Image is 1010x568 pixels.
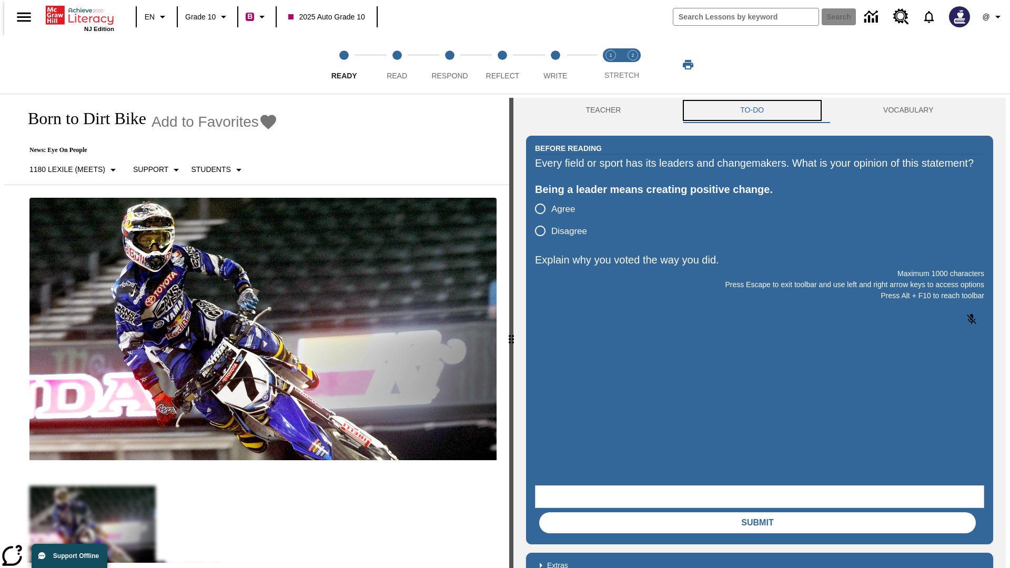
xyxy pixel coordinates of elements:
h1: Born to Dirt Bike [17,109,146,128]
button: Write step 5 of 5 [525,36,586,94]
div: Every field or sport has its leaders and changemakers. What is your opinion of this statement? [535,155,984,171]
button: VOCABULARY [824,98,993,123]
span: STRETCH [604,71,639,79]
text: 2 [631,53,634,58]
span: Read [387,72,407,80]
div: activity [513,98,1006,568]
span: Write [543,72,567,80]
span: Disagree [551,225,587,238]
button: Open side menu [8,2,39,33]
button: Stretch Read step 1 of 2 [595,36,626,94]
span: Reflect [486,72,520,80]
button: TO-DO [681,98,824,123]
img: Avatar [949,6,970,27]
div: Home [46,4,114,32]
p: Press Alt + F10 to reach toolbar [535,290,984,301]
button: Select a new avatar [943,3,976,31]
span: NJ Edition [84,26,114,32]
button: Profile/Settings [976,7,1010,26]
p: Students [191,164,230,175]
span: Add to Favorites [151,114,259,130]
button: Click to activate and allow voice recognition [959,307,984,332]
h2: Before Reading [535,143,602,154]
div: Being a leader means creating positive change. [535,181,984,198]
button: Stretch Respond step 2 of 2 [618,36,648,94]
p: Explain why you voted the way you did. [535,251,984,268]
button: Submit [539,512,976,533]
button: Print [671,55,705,74]
button: Read step 2 of 5 [366,36,427,94]
span: EN [145,12,155,23]
p: Press Escape to exit toolbar and use left and right arrow keys to access options [535,279,984,290]
button: Add to Favorites - Born to Dirt Bike [151,113,278,131]
div: Press Enter or Spacebar and then press right and left arrow keys to move the slider [509,98,513,568]
button: Support Offline [32,544,107,568]
div: poll [535,198,595,242]
span: @ [982,12,989,23]
a: Notifications [915,3,943,31]
span: Respond [431,72,468,80]
span: B [247,10,252,23]
button: Select Student [187,160,249,179]
button: Select Lexile, 1180 Lexile (Meets) [25,160,124,179]
button: Grade: Grade 10, Select a grade [181,7,234,26]
button: Boost Class color is violet red. Change class color [241,7,272,26]
span: 2025 Auto Grade 10 [288,12,365,23]
p: Support [133,164,168,175]
p: Maximum 1000 characters [535,268,984,279]
button: Teacher [526,98,681,123]
text: 1 [609,53,612,58]
span: Agree [551,202,575,216]
body: Explain why you voted the way you did. Maximum 1000 characters Press Alt + F10 to reach toolbar P... [4,8,154,18]
a: Resource Center, Will open in new tab [887,3,915,31]
input: search field [673,8,819,25]
p: 1180 Lexile (Meets) [29,164,105,175]
button: Respond step 3 of 5 [419,36,480,94]
div: Instructional Panel Tabs [526,98,993,123]
a: Data Center [858,3,887,32]
p: News: Eye On People [17,146,278,154]
span: Ready [331,72,357,80]
span: Grade 10 [185,12,216,23]
button: Scaffolds, Support [129,160,187,179]
button: Language: EN, Select a language [140,7,174,26]
button: Ready step 1 of 5 [314,36,375,94]
button: Reflect step 4 of 5 [472,36,533,94]
div: reading [4,98,509,563]
span: Support Offline [53,552,99,560]
img: Motocross racer James Stewart flies through the air on his dirt bike. [29,198,497,461]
